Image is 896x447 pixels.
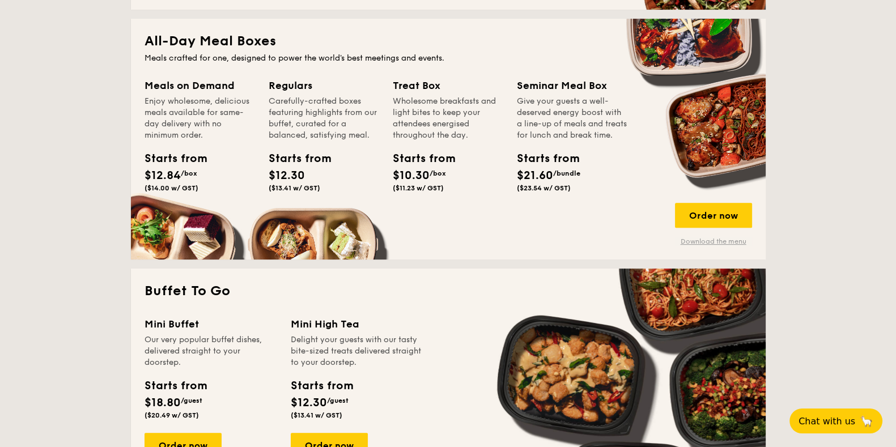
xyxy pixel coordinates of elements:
span: /guest [181,397,202,405]
h2: All-Day Meal Boxes [145,32,752,50]
span: ($14.00 w/ GST) [145,184,198,192]
div: Treat Box [393,78,503,93]
span: $10.30 [393,169,430,182]
span: $18.80 [145,396,181,410]
div: Wholesome breakfasts and light bites to keep your attendees energised throughout the day. [393,96,503,141]
div: Our very popular buffet dishes, delivered straight to your doorstep. [145,334,277,368]
button: Chat with us🦙 [789,408,882,433]
div: Enjoy wholesome, delicious meals available for same-day delivery with no minimum order. [145,96,255,141]
div: Delight your guests with our tasty bite-sized treats delivered straight to your doorstep. [291,334,423,368]
div: Mini High Tea [291,316,423,332]
div: Meals on Demand [145,78,255,93]
span: ($13.41 w/ GST) [269,184,320,192]
div: Starts from [393,150,444,167]
span: ($20.49 w/ GST) [145,411,199,419]
div: Give your guests a well-deserved energy boost with a line-up of meals and treats for lunch and br... [517,96,627,141]
div: Regulars [269,78,379,93]
div: Starts from [145,150,196,167]
span: $12.84 [145,169,181,182]
div: Mini Buffet [145,316,277,332]
div: Starts from [269,150,320,167]
span: ($11.23 w/ GST) [393,184,444,192]
span: /box [181,169,197,177]
span: /guest [327,397,349,405]
span: $12.30 [291,396,327,410]
div: Seminar Meal Box [517,78,627,93]
h2: Buffet To Go [145,282,752,300]
div: Starts from [517,150,568,167]
span: ($13.41 w/ GST) [291,411,342,419]
span: $21.60 [517,169,553,182]
div: Order now [675,203,752,228]
div: Starts from [145,377,206,394]
span: /bundle [553,169,580,177]
div: Starts from [291,377,353,394]
span: Chat with us [799,416,855,427]
div: Meals crafted for one, designed to power the world's best meetings and events. [145,53,752,64]
span: $12.30 [269,169,305,182]
span: 🦙 [860,415,873,428]
a: Download the menu [675,237,752,246]
span: ($23.54 w/ GST) [517,184,571,192]
span: /box [430,169,446,177]
div: Carefully-crafted boxes featuring highlights from our buffet, curated for a balanced, satisfying ... [269,96,379,141]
